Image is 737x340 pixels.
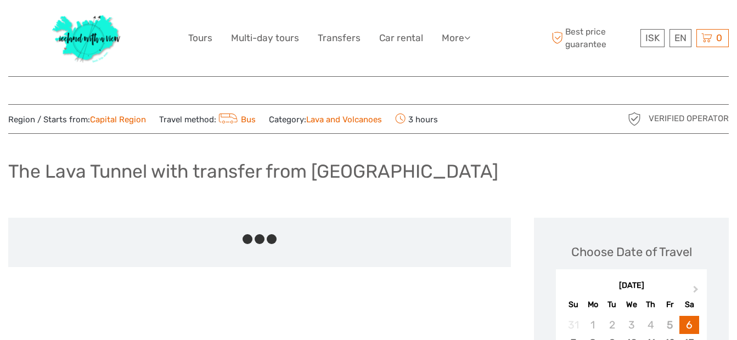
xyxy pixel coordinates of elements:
div: Not available Thursday, September 4th, 2025 [641,316,660,334]
a: Multi-day tours [231,30,299,46]
div: Choose Saturday, September 6th, 2025 [679,316,699,334]
div: We [622,297,641,312]
span: 0 [715,32,724,43]
div: Su [564,297,583,312]
div: [DATE] [556,280,707,292]
span: Verified Operator [649,113,729,124]
div: Not available Monday, September 1st, 2025 [583,316,603,334]
div: Fr [660,297,679,312]
a: Car rental [379,30,423,46]
span: Travel method: [159,111,256,127]
span: ISK [645,32,660,43]
div: Sa [679,297,699,312]
div: Not available Sunday, August 31st, 2025 [564,316,583,334]
span: Best price guarantee [549,26,638,50]
span: Region / Starts from: [8,114,146,126]
a: Lava and Volcanoes [306,115,382,124]
div: Tu [603,297,622,312]
div: Mo [583,297,603,312]
span: 3 hours [395,111,438,127]
a: More [442,30,470,46]
img: 1077-ca632067-b948-436b-9c7a-efe9894e108b_logo_big.jpg [47,8,127,68]
a: Tours [188,30,212,46]
button: Next Month [688,283,706,301]
span: Category: [269,114,382,126]
div: Not available Friday, September 5th, 2025 [660,316,679,334]
div: Not available Tuesday, September 2nd, 2025 [603,316,622,334]
div: Choose Date of Travel [571,243,692,260]
img: verified_operator_grey_128.png [626,110,643,128]
a: Capital Region [90,115,146,124]
h1: The Lava Tunnel with transfer from [GEOGRAPHIC_DATA] [8,160,498,183]
div: Th [641,297,660,312]
a: Bus [216,115,256,124]
a: Transfers [318,30,361,46]
div: Not available Wednesday, September 3rd, 2025 [622,316,641,334]
div: EN [670,29,691,47]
